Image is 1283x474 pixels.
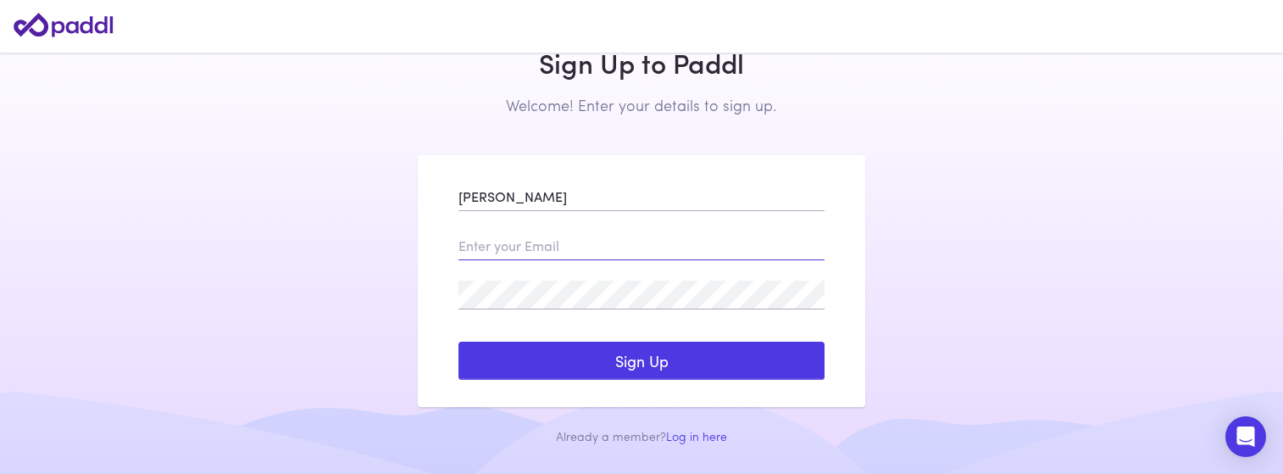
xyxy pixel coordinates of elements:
[666,427,727,444] a: Log in here
[458,182,825,211] input: Enter your Full Name
[418,427,865,444] div: Already a member?
[418,96,865,114] h2: Welcome! Enter your details to sign up.
[418,47,865,79] h1: Sign Up to Paddl
[1225,416,1266,457] div: Open Intercom Messenger
[458,231,825,260] input: Enter your Email
[458,342,825,381] button: Sign Up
